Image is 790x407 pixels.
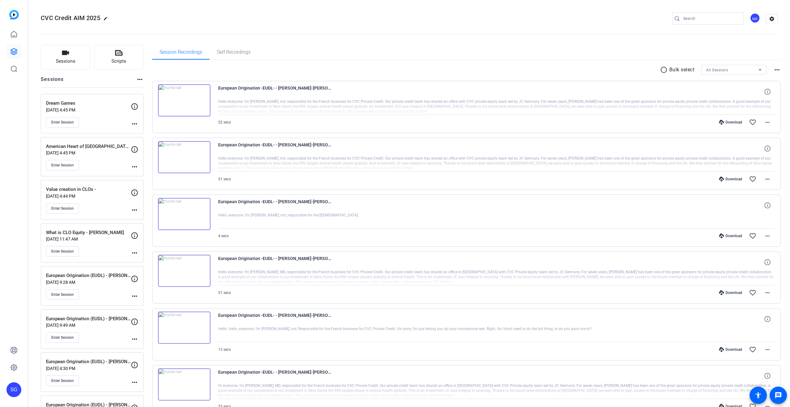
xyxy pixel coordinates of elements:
[218,84,332,99] span: European Origination -EUDL- - [PERSON_NAME]-[PERSON_NAME]-2025-10-03-11-29-52-178-0
[46,358,131,365] p: European Origination (EUDL) - [PERSON_NAME]
[46,366,131,371] p: [DATE] 4:30 PM
[136,76,143,83] mat-icon: more_horiz
[51,249,74,254] span: Enter Session
[706,68,728,72] span: All Sessions
[51,378,74,383] span: Enter Session
[158,312,210,344] img: thumb-nail
[764,232,771,240] mat-icon: more_horiz
[46,280,131,285] p: [DATE] 9:28 AM
[764,346,771,353] mat-icon: more_horiz
[131,120,138,128] mat-icon: more_horiz
[218,291,231,295] span: 51 secs
[51,335,74,340] span: Enter Session
[46,143,131,150] p: American Heart of [GEOGRAPHIC_DATA] -
[51,120,74,125] span: Enter Session
[51,163,74,168] span: Enter Session
[749,346,756,353] mat-icon: favorite_border
[46,376,79,386] button: Enter Session
[218,198,332,213] span: European Origination -EUDL- - [PERSON_NAME]-[PERSON_NAME]-2025-10-03-11-26-50-632-0
[716,177,745,182] div: Download
[41,76,64,87] h2: Sessions
[6,382,21,397] div: SG
[131,249,138,257] mat-icon: more_horiz
[749,232,756,240] mat-icon: favorite_border
[131,379,138,386] mat-icon: more_horiz
[218,312,332,326] span: European Origination -EUDL- - [PERSON_NAME]-[PERSON_NAME]-2025-10-03-11-24-24-667-0
[131,292,138,300] mat-icon: more_horiz
[217,50,251,55] span: Self Recordings
[755,392,762,399] mat-icon: accessibility
[46,315,131,322] p: European Origination (EUDL) - [PERSON_NAME]
[683,15,739,22] input: Search
[46,100,131,107] p: Dream Games
[51,206,74,211] span: Enter Session
[41,45,90,69] button: Sessions
[46,160,79,170] button: Enter Session
[158,368,210,401] img: thumb-nail
[46,150,131,155] p: [DATE] 4:45 PM
[750,13,760,23] div: MR
[158,84,210,116] img: thumb-nail
[764,175,771,183] mat-icon: more_horiz
[111,58,126,65] span: Scripts
[56,58,75,65] span: Sessions
[131,335,138,343] mat-icon: more_horiz
[160,50,202,55] span: Session Recordings
[716,120,745,125] div: Download
[749,119,756,126] mat-icon: favorite_border
[716,290,745,295] div: Download
[764,119,771,126] mat-icon: more_horiz
[158,255,210,287] img: thumb-nail
[46,107,131,112] p: [DATE] 4:45 PM
[218,347,231,352] span: 13 secs
[669,66,695,73] p: Bulk select
[46,289,79,300] button: Enter Session
[716,347,745,352] div: Download
[218,255,332,270] span: European Origination -EUDL- - [PERSON_NAME]-[PERSON_NAME]-2025-10-03-11-25-02-878-0
[46,186,131,193] p: Value creation in CLOs -
[46,203,79,214] button: Enter Session
[218,234,229,238] span: 4 secs
[46,237,131,241] p: [DATE] 11:47 AM
[131,206,138,214] mat-icon: more_horiz
[660,66,669,73] mat-icon: radio_button_unchecked
[46,246,79,257] button: Enter Session
[218,141,332,156] span: European Origination -EUDL- - [PERSON_NAME]-[PERSON_NAME]-2025-10-03-11-28-09-950-0
[46,194,131,199] p: [DATE] 4:44 PM
[218,368,332,383] span: European Origination -EUDL- - [PERSON_NAME]-[PERSON_NAME]-2025-10-03-11-22-14-457-0
[716,233,745,238] div: Download
[750,13,761,24] ngx-avatar: Milena Raschia
[766,14,778,23] mat-icon: settings
[131,163,138,170] mat-icon: more_horiz
[158,198,210,230] img: thumb-nail
[94,45,144,69] button: Scripts
[46,229,131,236] p: What is CLO Equity - [PERSON_NAME]
[158,141,210,173] img: thumb-nail
[46,323,131,328] p: [DATE] 9:49 AM
[9,10,19,19] img: blue-gradient.svg
[46,117,79,128] button: Enter Session
[41,14,100,22] span: CVC Credit AIM 2025
[218,177,231,181] span: 51 secs
[749,289,756,296] mat-icon: favorite_border
[775,392,782,399] mat-icon: message
[764,289,771,296] mat-icon: more_horiz
[749,175,756,183] mat-icon: favorite_border
[218,120,231,124] span: 52 secs
[46,272,131,279] p: European Origination (EUDL) - [PERSON_NAME]
[103,16,111,24] mat-icon: edit
[46,332,79,343] button: Enter Session
[773,66,781,73] mat-icon: more_horiz
[51,292,74,297] span: Enter Session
